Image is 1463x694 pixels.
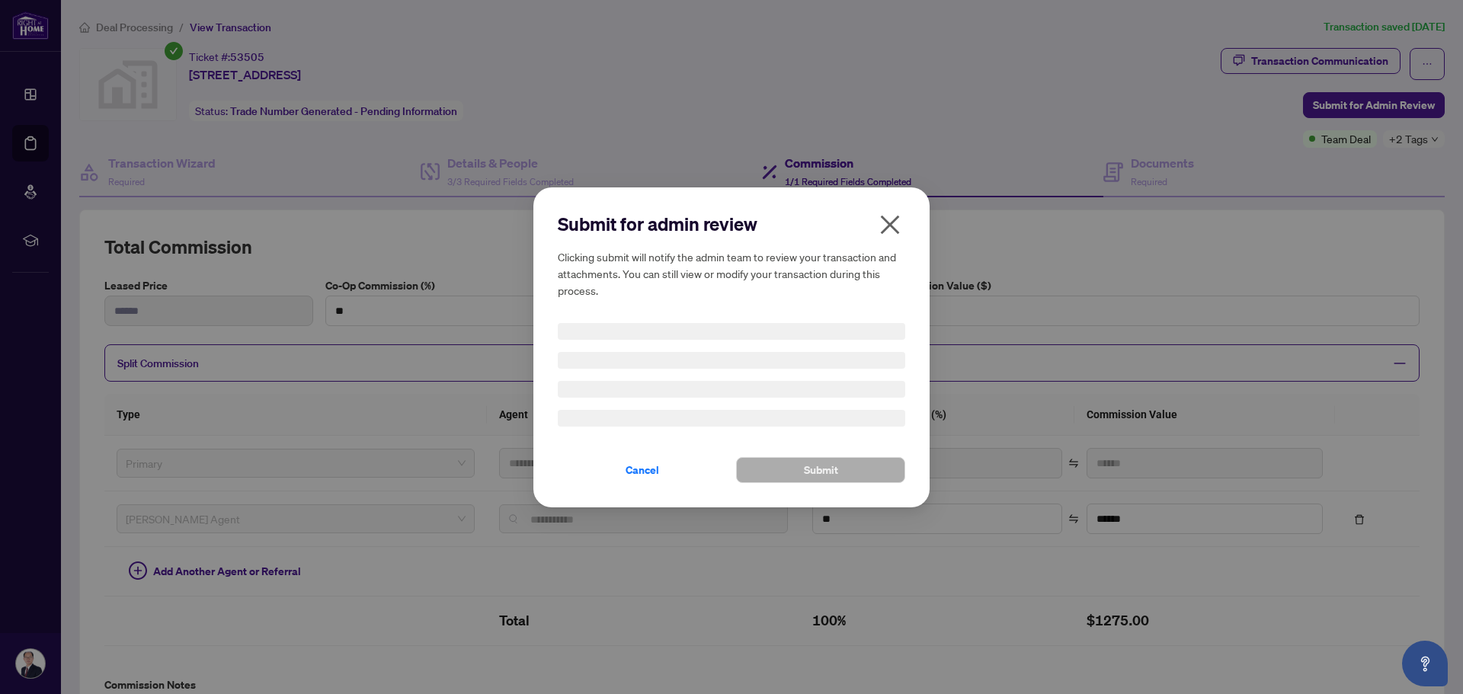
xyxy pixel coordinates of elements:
span: Cancel [626,458,659,482]
span: close [878,213,902,237]
h2: Submit for admin review [558,212,905,236]
button: Open asap [1402,641,1448,686]
button: Cancel [558,457,727,483]
h5: Clicking submit will notify the admin team to review your transaction and attachments. You can st... [558,248,905,299]
button: Submit [736,457,905,483]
